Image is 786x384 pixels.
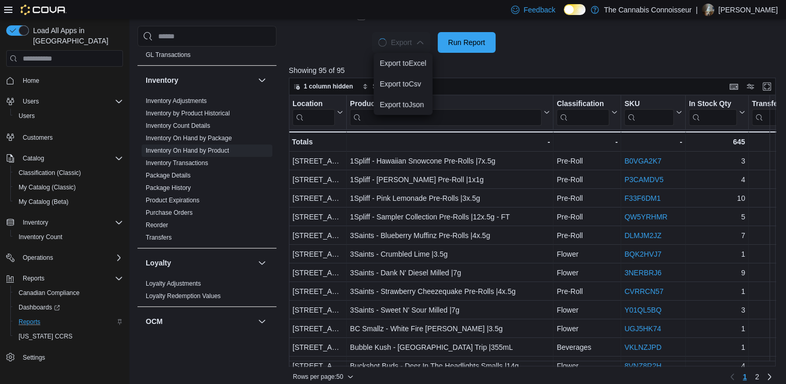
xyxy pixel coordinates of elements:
[146,97,207,105] a: Inventory Adjustments
[292,99,335,126] div: Location
[19,272,49,285] button: Reports
[23,254,53,262] span: Operations
[763,371,776,383] a: Next page
[743,372,747,382] span: 1
[689,248,745,260] div: 1
[350,99,542,126] div: Product
[19,152,48,165] button: Catalog
[624,269,661,277] a: 3NERBRJ6
[19,112,35,120] span: Users
[289,65,781,76] p: Showing 95 of 95
[380,59,426,67] span: Export to Excel
[19,252,57,264] button: Operations
[146,184,191,191] a: Package History
[146,51,191,59] span: GL Transactions
[292,173,343,186] div: [STREET_ADDRESS]
[2,215,127,230] button: Inventory
[146,258,254,268] button: Loyalty
[702,4,714,16] div: Candice Flynt
[292,99,343,126] button: Location
[19,198,69,206] span: My Catalog (Beta)
[23,274,44,283] span: Reports
[689,136,745,148] div: 645
[23,77,39,85] span: Home
[146,109,230,117] span: Inventory by Product Historical
[292,267,343,279] div: [STREET_ADDRESS]
[624,99,682,126] button: SKU
[146,221,168,229] a: Reorder
[10,286,127,300] button: Canadian Compliance
[292,285,343,298] div: [STREET_ADDRESS]
[380,100,426,109] span: Export to Json
[14,231,67,243] a: Inventory Count
[689,304,745,316] div: 3
[624,136,682,148] div: -
[14,287,84,299] a: Canadian Compliance
[146,135,232,142] a: Inventory On Hand by Package
[689,99,737,126] div: In Stock Qty
[19,216,52,229] button: Inventory
[23,97,39,106] span: Users
[557,285,618,298] div: Pre-Roll
[378,32,424,53] span: Export
[689,99,737,109] div: In Stock Qty
[19,95,43,108] button: Users
[557,360,618,372] div: Flower
[146,279,201,288] span: Loyalty Adjustments
[689,173,745,186] div: 4
[19,183,76,191] span: My Catalog (Classic)
[19,252,123,264] span: Operations
[696,4,698,16] p: |
[19,131,57,144] a: Customers
[146,171,191,180] span: Package Details
[146,316,163,327] h3: OCM
[726,371,738,383] button: Previous page
[557,229,618,242] div: Pre-Roll
[292,322,343,335] div: [STREET_ADDRESS]
[19,152,123,165] span: Catalog
[14,301,64,314] a: Dashboards
[256,257,268,269] button: Loyalty
[689,267,745,279] div: 9
[146,146,229,155] span: Inventory On Hand by Product
[293,373,343,381] span: Rows per page : 50
[292,192,343,204] div: [STREET_ADDRESS]
[564,15,564,16] span: Dark Mode
[292,229,343,242] div: [STREET_ADDRESS]
[292,99,335,109] div: Location
[19,351,49,364] a: Settings
[350,360,550,372] div: Buckshot Buds - Deer In The Headlights Smalls |14g
[146,184,191,192] span: Package History
[19,233,63,241] span: Inventory Count
[624,99,674,109] div: SKU
[10,109,127,123] button: Users
[374,94,433,115] button: Export toJson
[624,194,660,202] a: F33F6DM1
[146,75,178,85] h3: Inventory
[137,36,276,65] div: Finance
[689,211,745,223] div: 5
[292,155,343,167] div: [STREET_ADDRESS]
[378,38,387,47] span: Loading
[744,80,757,93] button: Display options
[14,301,123,314] span: Dashboards
[523,5,555,15] span: Feedback
[689,155,745,167] div: 3
[256,74,268,86] button: Inventory
[557,99,609,126] div: Classification
[10,166,127,180] button: Classification (Classic)
[624,157,661,165] a: B0VGA2K7
[292,360,343,372] div: [STREET_ADDRESS]
[564,4,585,15] input: Dark Mode
[146,292,221,300] span: Loyalty Redemption Values
[146,197,199,204] a: Product Expirations
[2,73,127,88] button: Home
[380,80,426,88] span: Export to Csv
[14,287,123,299] span: Canadian Compliance
[146,159,208,167] a: Inventory Transactions
[2,350,127,365] button: Settings
[557,341,618,353] div: Beverages
[146,51,191,58] a: GL Transactions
